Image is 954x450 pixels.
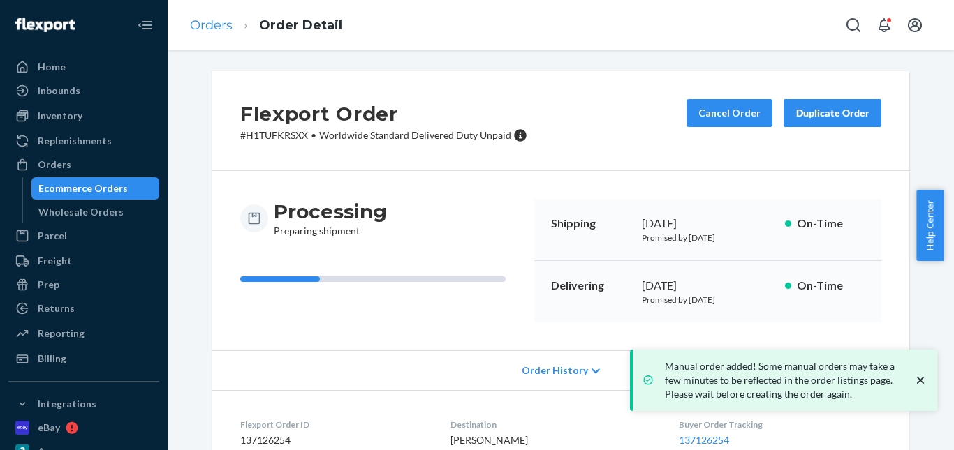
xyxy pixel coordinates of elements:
[665,359,900,401] p: Manual order added! Some manual orders may take a few minutes to be reflected in the order listin...
[8,153,159,176] a: Orders
[259,17,342,33] a: Order Detail
[31,177,160,200] a: Ecommerce Orders
[274,199,387,224] h3: Processing
[8,105,159,127] a: Inventory
[38,205,124,219] div: Wholesale Orders
[870,11,898,39] button: Open notifications
[551,278,631,294] p: Delivering
[8,130,159,152] a: Replenishments
[38,229,67,243] div: Parcel
[38,84,80,98] div: Inbounds
[38,352,66,366] div: Billing
[797,216,865,232] p: On-Time
[8,347,159,370] a: Billing
[179,5,353,46] ol: breadcrumbs
[240,128,527,142] p: # H1TUFKRSXX
[38,278,59,292] div: Prep
[522,363,588,377] span: Order History
[311,129,316,141] span: •
[642,294,774,306] p: Promised by [DATE]
[687,99,772,127] button: Cancel Order
[8,250,159,272] a: Freight
[642,278,774,294] div: [DATE]
[31,201,160,223] a: Wholesale Orders
[38,397,96,411] div: Integrations
[38,301,75,315] div: Returns
[38,158,71,172] div: Orders
[15,18,75,32] img: Flexport logo
[38,134,112,148] div: Replenishments
[916,190,944,261] button: Help Center
[551,216,631,232] p: Shipping
[274,199,387,238] div: Preparing shipment
[8,56,159,78] a: Home
[8,297,159,320] a: Returns
[642,216,774,232] div: [DATE]
[190,17,233,33] a: Orders
[8,322,159,345] a: Reporting
[240,433,428,447] dd: 137126254
[8,80,159,102] a: Inbounds
[8,225,159,247] a: Parcel
[319,129,511,141] span: Worldwide Standard Delivered Duty Unpaid
[131,11,159,39] button: Close Navigation
[38,60,66,74] div: Home
[38,109,82,123] div: Inventory
[240,99,527,128] h2: Flexport Order
[8,417,159,439] a: eBay
[38,421,60,435] div: eBay
[38,254,72,268] div: Freight
[795,106,869,120] div: Duplicate Order
[679,434,729,446] a: 137126254
[8,273,159,296] a: Prep
[784,99,881,127] button: Duplicate Order
[240,419,428,430] dt: Flexport Order ID
[642,232,774,243] p: Promised by [DATE]
[450,419,656,430] dt: Destination
[913,373,927,387] svg: close toast
[901,11,929,39] button: Open account menu
[38,327,85,340] div: Reporting
[8,393,159,415] button: Integrations
[679,419,881,430] dt: Buyer Order Tracking
[797,278,865,294] p: On-Time
[839,11,867,39] button: Open Search Box
[38,181,128,195] div: Ecommerce Orders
